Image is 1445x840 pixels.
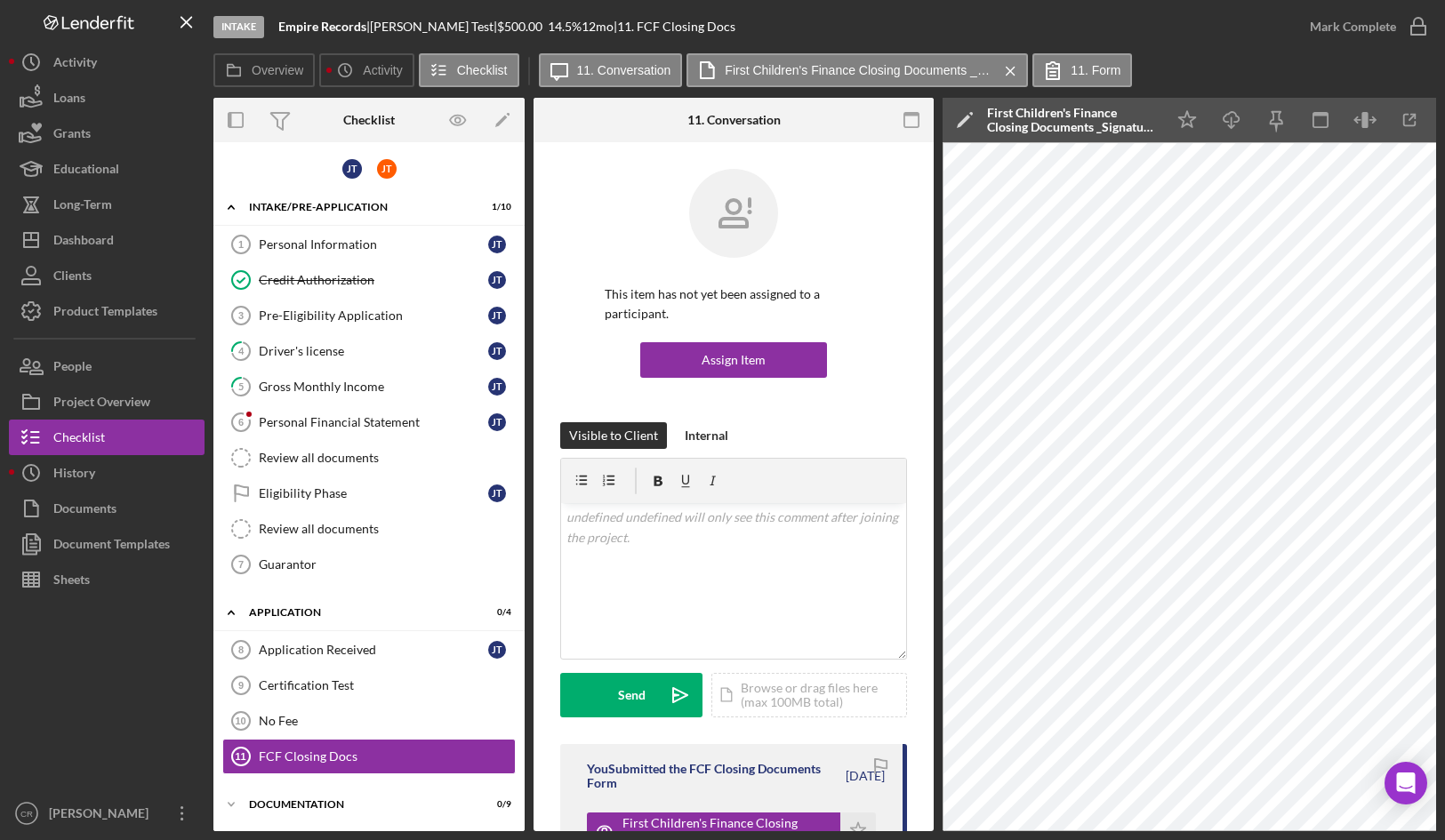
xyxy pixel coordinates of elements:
[497,20,548,34] div: $500.00
[238,345,245,356] tspan: 4
[259,273,488,287] div: Credit Authorization
[9,455,205,491] button: History
[9,187,205,222] button: Long-Term
[9,151,205,187] button: Educational
[222,739,516,774] a: 11FCF Closing Docs
[488,307,506,324] div: J T
[238,644,244,655] tspan: 8
[1292,9,1436,44] button: Mark Complete
[548,20,582,34] div: 14.5 %
[605,284,863,324] p: This item has not yet been assigned to a participant.
[259,486,488,500] div: Eligibility Phase
[238,680,244,691] tspan: 9
[9,44,205,80] a: Activity
[1071,63,1120,77] label: 11. Form
[235,751,245,762] tspan: 11
[577,63,671,77] label: 11. Conversation
[249,202,467,212] div: Intake/Pre-application
[1032,53,1132,87] button: 11. Form
[725,63,991,77] label: First Children's Finance Closing Documents _Signature Required_ Empire Records.pdf
[222,703,516,739] a: 10No Fee
[53,420,105,460] div: Checklist
[238,380,244,392] tspan: 5
[488,641,506,659] div: J T
[319,53,413,87] button: Activity
[9,348,205,384] button: People
[278,19,366,34] b: Empire Records
[259,557,515,572] div: Guarantor
[53,151,119,191] div: Educational
[9,526,205,562] button: Document Templates
[686,53,1028,87] button: First Children's Finance Closing Documents _Signature Required_ Empire Records.pdf
[479,202,511,212] div: 1 / 10
[53,526,170,566] div: Document Templates
[259,749,515,764] div: FCF Closing Docs
[419,53,519,87] button: Checklist
[222,547,516,582] a: 7Guarantor
[539,53,683,87] button: 11. Conversation
[53,187,112,227] div: Long-Term
[9,420,205,455] a: Checklist
[9,222,205,258] button: Dashboard
[222,333,516,369] a: 4Driver's licenseJT
[488,378,506,396] div: J T
[488,271,506,289] div: J T
[222,511,516,547] a: Review all documents
[249,607,467,618] div: Application
[9,562,205,597] button: Sheets
[53,562,90,602] div: Sheets
[53,455,95,495] div: History
[44,796,160,836] div: [PERSON_NAME]
[222,668,516,703] a: 9Certification Test
[53,80,85,120] div: Loans
[53,222,114,262] div: Dashboard
[213,16,264,38] div: Intake
[222,227,516,262] a: 1Personal InformationJT
[222,476,516,511] a: Eligibility PhaseJT
[676,422,737,449] button: Internal
[238,559,244,570] tspan: 7
[618,673,646,717] div: Send
[53,116,91,156] div: Grants
[259,714,515,728] div: No Fee
[363,63,402,77] label: Activity
[222,404,516,440] a: 6Personal Financial StatementJT
[20,809,33,819] text: CR
[479,607,511,618] div: 0 / 4
[479,799,511,810] div: 0 / 9
[259,522,515,536] div: Review all documents
[9,384,205,420] button: Project Overview
[222,632,516,668] a: 8Application ReceivedJT
[213,53,315,87] button: Overview
[582,20,614,34] div: 12 mo
[259,643,488,657] div: Application Received
[569,422,658,449] div: Visible to Client
[259,237,488,252] div: Personal Information
[9,116,205,151] button: Grants
[9,796,205,831] button: CR[PERSON_NAME]
[343,113,395,127] div: Checklist
[9,293,205,329] button: Product Templates
[252,63,303,77] label: Overview
[560,673,702,717] button: Send
[259,344,488,358] div: Driver's license
[9,80,205,116] button: Loans
[342,159,362,179] div: J T
[1385,762,1427,804] div: Open Intercom Messenger
[488,413,506,431] div: J T
[53,258,92,298] div: Clients
[222,298,516,333] a: 3Pre-Eligibility ApplicationJT
[685,422,728,449] div: Internal
[457,63,508,77] label: Checklist
[587,762,843,790] div: You Submitted the FCF Closing Documents Form
[488,484,506,502] div: J T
